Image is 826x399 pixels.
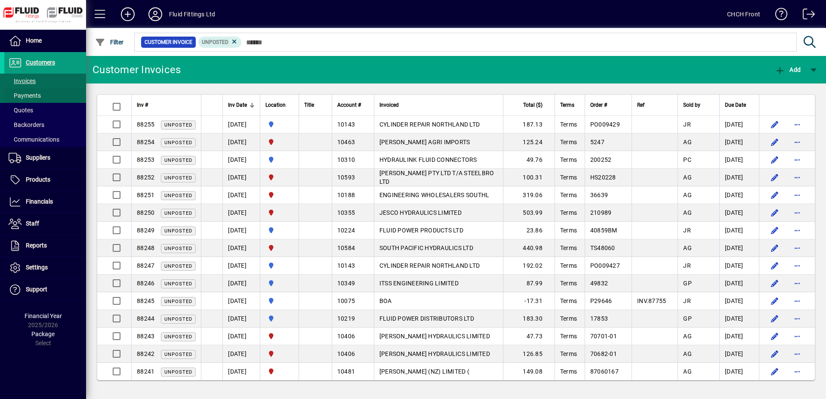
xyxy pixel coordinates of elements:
[4,74,86,88] a: Invoices
[503,239,555,257] td: 440.98
[137,244,154,251] span: 88248
[265,190,293,200] span: CHRISTCHURCH
[683,100,714,110] div: Sold by
[142,6,169,22] button: Profile
[768,347,782,361] button: Edit
[25,312,62,319] span: Financial Year
[683,297,691,304] span: JR
[379,280,459,287] span: ITSS ENGINEERING LIMITED
[4,88,86,103] a: Payments
[304,100,314,110] span: Title
[337,139,355,145] span: 10463
[637,100,672,110] div: Ref
[683,100,700,110] span: Sold by
[9,107,33,114] span: Quotes
[683,227,691,234] span: JR
[590,315,608,322] span: 17853
[503,328,555,345] td: 47.73
[503,292,555,310] td: -17.31
[222,310,260,328] td: [DATE]
[137,192,154,198] span: 88251
[590,100,607,110] span: Order #
[683,192,692,198] span: AG
[222,116,260,133] td: [DATE]
[719,292,759,310] td: [DATE]
[164,369,192,375] span: Unposted
[503,116,555,133] td: 187.13
[790,135,804,149] button: More options
[590,244,615,251] span: TS48060
[164,193,192,198] span: Unposted
[337,280,355,287] span: 10349
[790,365,804,378] button: More options
[92,63,181,77] div: Customer Invoices
[4,235,86,257] a: Reports
[93,34,126,50] button: Filter
[503,222,555,239] td: 23.86
[637,297,666,304] span: INV.87755
[503,257,555,275] td: 192.02
[379,262,480,269] span: CYLINDER REPAIR NORTHLAND LTD
[137,100,148,110] span: Inv #
[337,100,369,110] div: Account #
[590,192,608,198] span: 36639
[796,2,815,30] a: Logout
[265,261,293,270] span: AUCKLAND
[222,292,260,310] td: [DATE]
[560,333,577,340] span: Terms
[768,294,782,308] button: Edit
[719,222,759,239] td: [DATE]
[265,367,293,376] span: CHRISTCHURCH
[4,279,86,300] a: Support
[26,176,50,183] span: Products
[9,121,44,128] span: Backorders
[790,329,804,343] button: More options
[683,350,692,357] span: AG
[222,363,260,380] td: [DATE]
[4,191,86,213] a: Financials
[265,314,293,323] span: AUCKLAND
[164,122,192,128] span: Unposted
[164,175,192,181] span: Unposted
[26,286,47,293] span: Support
[560,209,577,216] span: Terms
[590,368,619,375] span: 87060167
[137,280,154,287] span: 88246
[164,299,192,304] span: Unposted
[164,352,192,357] span: Unposted
[137,100,196,110] div: Inv #
[265,173,293,182] span: CHRISTCHURCH
[379,350,490,357] span: [PERSON_NAME] HYDRAULICS LIMITED
[683,244,692,251] span: AG
[768,259,782,272] button: Edit
[790,276,804,290] button: More options
[683,280,692,287] span: GP
[560,192,577,198] span: Terms
[137,174,154,181] span: 88252
[560,139,577,145] span: Terms
[790,188,804,202] button: More options
[560,227,577,234] span: Terms
[164,140,192,145] span: Unposted
[719,363,759,380] td: [DATE]
[222,239,260,257] td: [DATE]
[164,334,192,340] span: Unposted
[790,170,804,184] button: More options
[198,37,242,48] mat-chip: Customer Invoice Status: Unposted
[265,349,293,359] span: CHRISTCHURCH
[683,368,692,375] span: AG
[727,7,760,21] div: CHCH Front
[503,363,555,380] td: 149.08
[337,209,355,216] span: 10355
[4,118,86,132] a: Backorders
[222,151,260,169] td: [DATE]
[337,297,355,304] span: 10075
[9,77,36,84] span: Invoices
[137,139,154,145] span: 88254
[137,297,154,304] span: 88245
[560,174,577,181] span: Terms
[768,118,782,131] button: Edit
[790,241,804,255] button: More options
[719,116,759,133] td: [DATE]
[503,186,555,204] td: 319.06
